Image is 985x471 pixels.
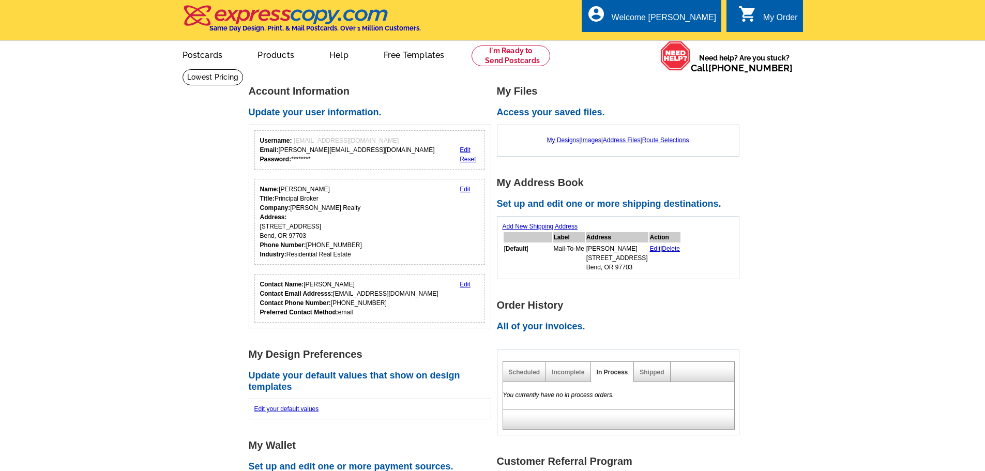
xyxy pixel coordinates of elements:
th: Action [649,232,681,242]
h1: Order History [497,300,745,311]
div: [PERSON_NAME] Principal Broker [PERSON_NAME] Realty [STREET_ADDRESS] Bend, OR 97703 [PHONE_NUMBER... [260,185,362,259]
div: My Order [763,13,798,27]
a: Address Files [603,136,641,144]
span: Need help? Are you stuck? [691,53,798,73]
h4: Same Day Design, Print, & Mail Postcards. Over 1 Million Customers. [209,24,421,32]
strong: Email: [260,146,279,154]
a: In Process [597,369,628,376]
strong: Title: [260,195,275,202]
a: Route Selections [642,136,689,144]
a: Images [581,136,601,144]
a: shopping_cart My Order [738,11,798,24]
a: Delete [662,245,680,252]
th: Address [586,232,648,242]
span: [EMAIL_ADDRESS][DOMAIN_NAME] [294,137,399,144]
h1: My Files [497,86,745,97]
a: [PHONE_NUMBER] [708,63,793,73]
div: Who should we contact regarding order issues? [254,274,486,323]
a: Free Templates [367,42,461,66]
td: [PERSON_NAME] [STREET_ADDRESS] Bend, OR 97703 [586,244,648,272]
h2: Update your default values that show on design templates [249,370,497,392]
a: Edit [650,245,661,252]
a: Reset [460,156,476,163]
td: [ ] [504,244,552,272]
h2: Set up and edit one or more shipping destinations. [497,199,745,210]
a: Edit [460,146,471,154]
a: Add New Shipping Address [503,223,578,230]
em: You currently have no in process orders. [503,391,614,399]
h1: My Address Book [497,177,745,188]
a: Help [313,42,365,66]
strong: Preferred Contact Method: [260,309,338,316]
h2: Access your saved files. [497,107,745,118]
strong: Name: [260,186,279,193]
h1: Account Information [249,86,497,97]
td: Mail-To-Me [553,244,585,272]
div: [PERSON_NAME][EMAIL_ADDRESS][DOMAIN_NAME] ******** [260,136,435,164]
div: Welcome [PERSON_NAME] [612,13,716,27]
strong: Contact Name: [260,281,304,288]
strong: Company: [260,204,291,211]
h1: My Design Preferences [249,349,497,360]
strong: Password: [260,156,292,163]
i: shopping_cart [738,5,757,23]
td: | [649,244,681,272]
h1: Customer Referral Program [497,456,745,467]
a: Edit your default values [254,405,319,413]
div: | | | [503,130,734,150]
a: Same Day Design, Print, & Mail Postcards. Over 1 Million Customers. [183,12,421,32]
b: Default [506,245,527,252]
a: Incomplete [552,369,584,376]
strong: Industry: [260,251,286,258]
div: [PERSON_NAME] [EMAIL_ADDRESS][DOMAIN_NAME] [PHONE_NUMBER] email [260,280,438,317]
span: Call [691,63,793,73]
h2: All of your invoices. [497,321,745,332]
img: help [660,41,691,71]
a: Shipped [640,369,664,376]
a: Products [241,42,311,66]
strong: Address: [260,214,287,221]
a: Postcards [166,42,239,66]
th: Label [553,232,585,242]
div: Your login information. [254,130,486,170]
h1: My Wallet [249,440,497,451]
a: My Designs [547,136,580,144]
div: Your personal details. [254,179,486,265]
strong: Contact Email Addresss: [260,290,334,297]
strong: Contact Phone Number: [260,299,331,307]
h2: Update your user information. [249,107,497,118]
a: Edit [460,281,471,288]
strong: Username: [260,137,292,144]
a: Scheduled [509,369,540,376]
i: account_circle [587,5,605,23]
strong: Phone Number: [260,241,306,249]
a: Edit [460,186,471,193]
